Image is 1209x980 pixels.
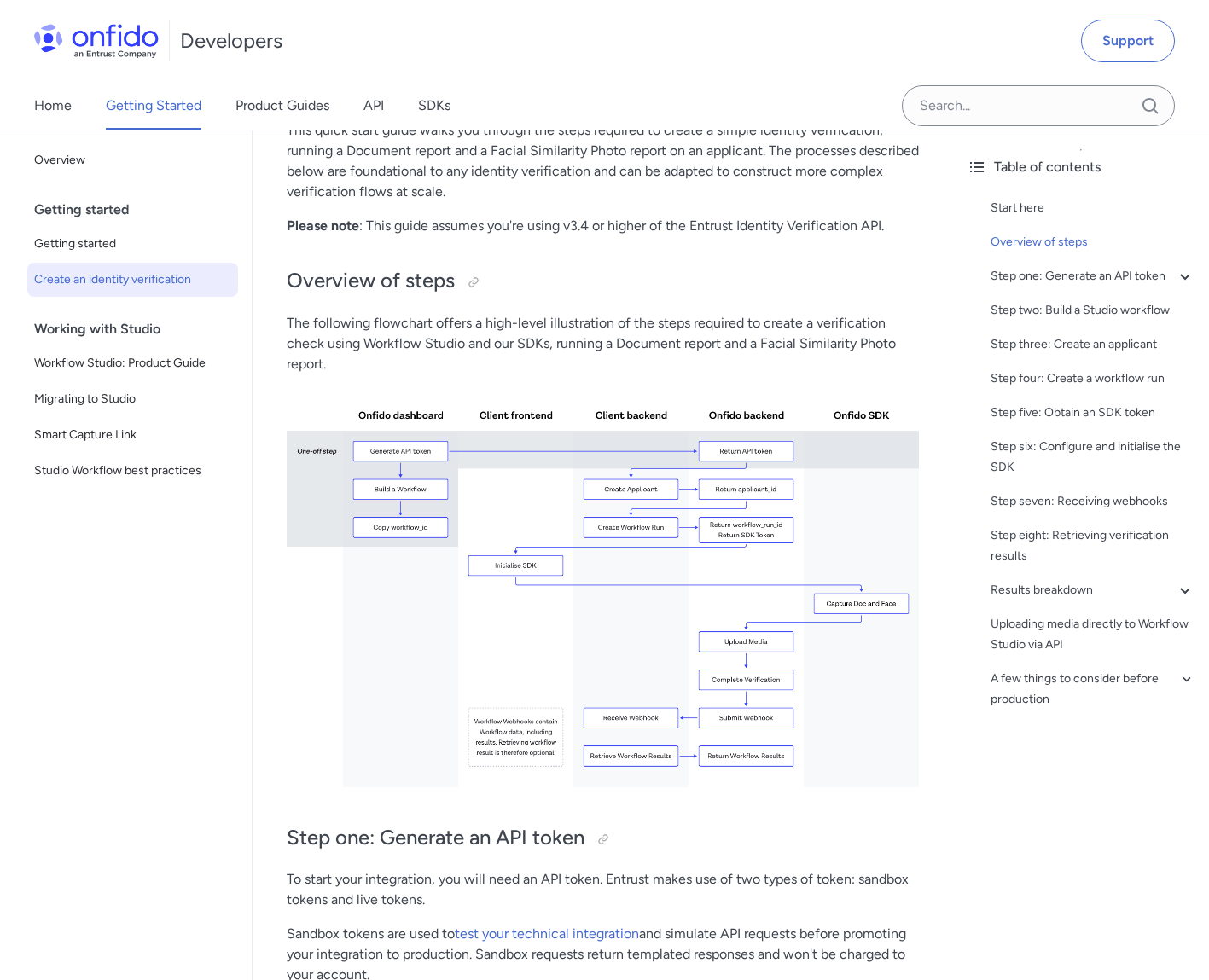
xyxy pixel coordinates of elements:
span: Studio Workflow best practices [34,461,231,481]
div: Working with Studio [34,312,245,346]
a: test your technical integration [455,925,639,942]
a: A few things to consider before production [991,669,1195,710]
input: Onfido search input field [902,85,1175,126]
a: Overview of steps [991,232,1195,252]
img: Onfido Logo [34,24,159,58]
a: Step eight: Retrieving verification results [991,525,1195,566]
div: Getting started [34,193,245,227]
a: Create an identity verification [27,263,238,297]
a: Step two: Build a Studio workflow [991,300,1195,321]
a: Product Guides [235,82,329,130]
a: Step six: Configure and initialise the SDK [991,437,1195,478]
a: Workflow Studio: Product Guide [27,346,238,380]
a: Studio Workflow best practices [27,454,238,488]
span: Getting started [34,234,231,254]
a: Step five: Obtain an SDK token [991,403,1195,423]
span: Smart Capture Link [34,425,231,445]
p: To start your integration, you will need an API token. Entrust makes use of two types of token: s... [287,869,919,910]
h1: Developers [180,27,282,55]
a: API [363,82,384,130]
a: Getting Started [106,82,201,130]
span: Workflow Studio: Product Guide [34,353,231,374]
span: Overview [34,150,231,171]
a: Step one: Generate an API token [991,266,1195,287]
a: Home [34,82,72,130]
p: The following flowchart offers a high-level illustration of the steps required to create a verifi... [287,313,919,374]
span: Create an identity verification [34,270,231,290]
div: Table of contents [967,157,1195,177]
a: Smart Capture Link [27,418,238,452]
a: SDKs [418,82,450,130]
strong: Please note [287,217,359,234]
h2: Step one: Generate an API token [287,824,919,853]
a: Support [1081,20,1175,62]
span: Migrating to Studio [34,389,231,409]
p: : This guide assumes you're using v3.4 or higher of the Entrust Identity Verification API. [287,216,919,236]
a: Start here [991,198,1195,218]
a: Step three: Create an applicant [991,334,1195,355]
h2: Overview of steps [287,267,919,296]
img: Identity verification steps [287,388,919,787]
a: Getting started [27,227,238,261]
a: Uploading media directly to Workflow Studio via API [991,614,1195,655]
a: Step seven: Receiving webhooks [991,491,1195,512]
a: Migrating to Studio [27,382,238,416]
a: Step four: Create a workflow run [991,368,1195,389]
p: This quick start guide walks you through the steps required to create a simple identity verificat... [287,120,919,202]
a: Results breakdown [991,580,1195,600]
a: Overview [27,143,238,177]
